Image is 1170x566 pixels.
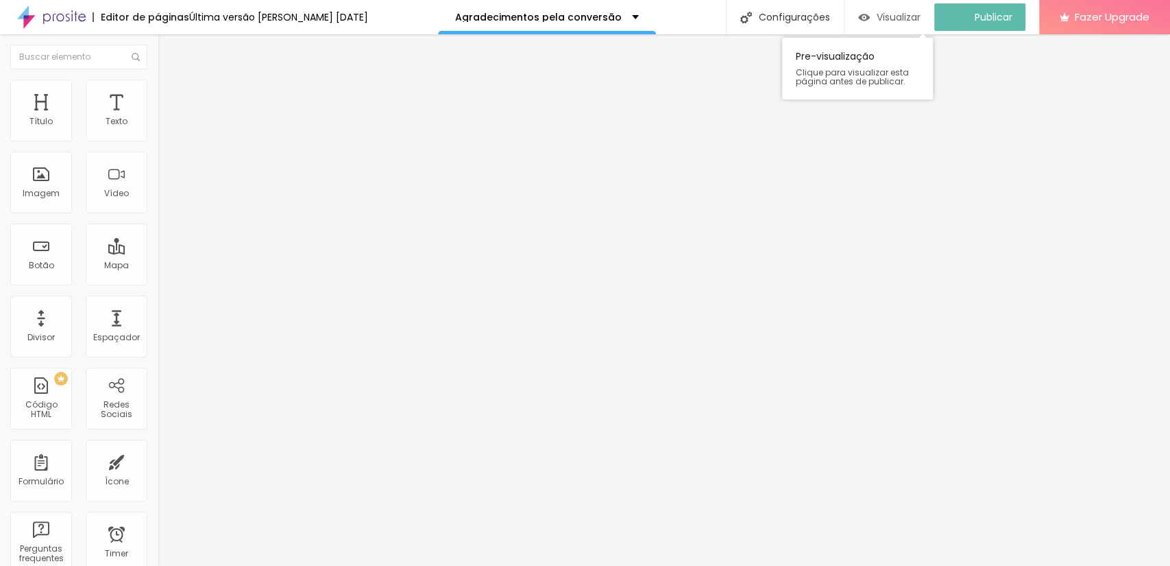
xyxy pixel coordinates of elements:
div: Última versão [PERSON_NAME] [DATE] [189,12,368,22]
div: Pre-visualização [782,38,933,99]
input: Buscar elemento [10,45,147,69]
p: Agradecimentos pela conversão [455,12,622,22]
div: Vídeo [104,189,129,198]
div: Ícone [105,477,129,486]
div: Imagem [23,189,60,198]
div: Mapa [104,261,129,270]
div: Botão [29,261,54,270]
div: Código HTML [14,400,68,420]
div: Editor de páginas [93,12,189,22]
span: Visualizar [877,12,921,23]
div: Espaçador [93,333,140,342]
div: Formulário [19,477,64,486]
span: Fazer Upgrade [1075,11,1149,23]
button: Publicar [934,3,1025,31]
div: Timer [105,549,128,558]
button: Visualizar [844,3,934,31]
div: Divisor [27,333,55,342]
span: Publicar [975,12,1012,23]
div: Título [29,117,53,126]
div: Texto [106,117,127,126]
img: view-1.svg [858,12,870,23]
img: Icone [740,12,752,23]
div: Redes Sociais [89,400,143,420]
div: Perguntas frequentes [14,544,68,564]
iframe: Editor [158,34,1170,566]
img: Icone [132,53,140,61]
span: Clique para visualizar esta página antes de publicar. [796,68,919,86]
